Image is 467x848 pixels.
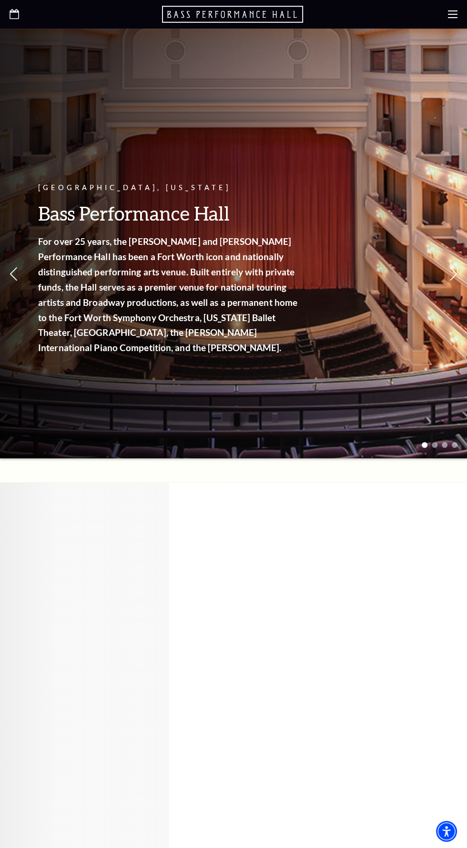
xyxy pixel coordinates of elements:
[38,182,300,194] p: [GEOGRAPHIC_DATA], [US_STATE]
[38,201,300,225] h3: Bass Performance Hall
[162,5,305,24] a: Open this option
[38,236,297,353] strong: For over 25 years, the [PERSON_NAME] and [PERSON_NAME] Performance Hall has been a Fort Worth ico...
[436,821,457,842] div: Accessibility Menu
[10,9,19,20] a: Open this option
